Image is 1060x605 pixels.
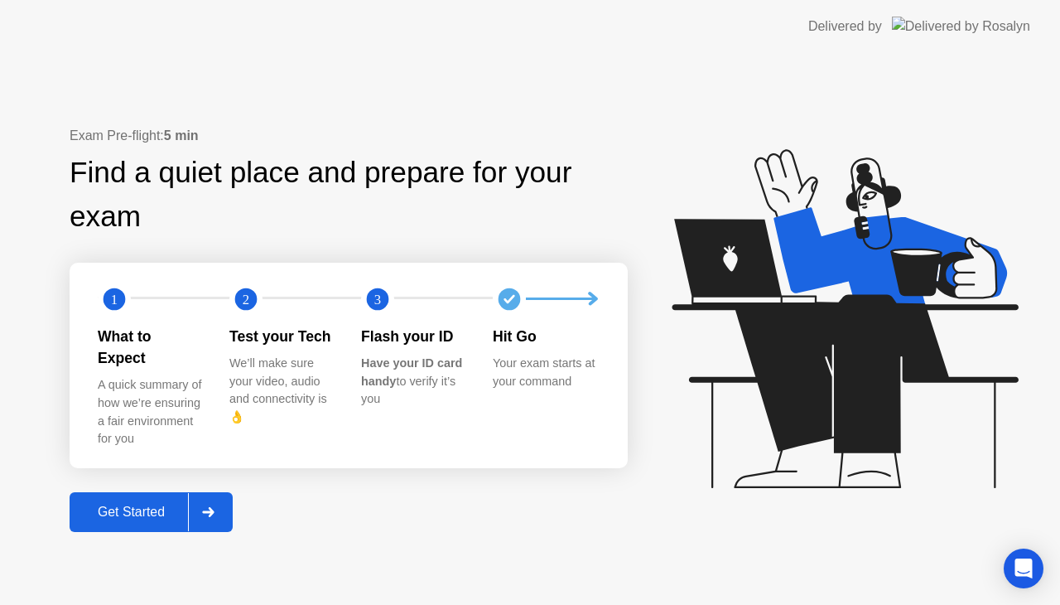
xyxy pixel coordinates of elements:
div: Delivered by [808,17,882,36]
div: Find a quiet place and prepare for your exam [70,151,628,239]
div: Your exam starts at your command [493,355,598,390]
text: 3 [374,291,381,307]
img: Delivered by Rosalyn [892,17,1030,36]
div: A quick summary of how we’re ensuring a fair environment for you [98,376,203,448]
text: 1 [111,291,118,307]
div: Open Intercom Messenger [1004,549,1043,588]
div: Flash your ID [361,326,466,347]
div: Hit Go [493,326,598,347]
div: What to Expect [98,326,203,370]
b: Have your ID card handy [361,356,462,388]
div: Get Started [75,505,188,520]
div: to verify it’s you [361,355,466,409]
b: 5 min [164,128,199,143]
text: 2 [243,291,249,307]
div: We’ll make sure your video, audio and connectivity is 👌 [229,355,335,426]
button: Get Started [70,492,233,532]
div: Test your Tech [229,326,335,347]
div: Exam Pre-flight: [70,126,628,146]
